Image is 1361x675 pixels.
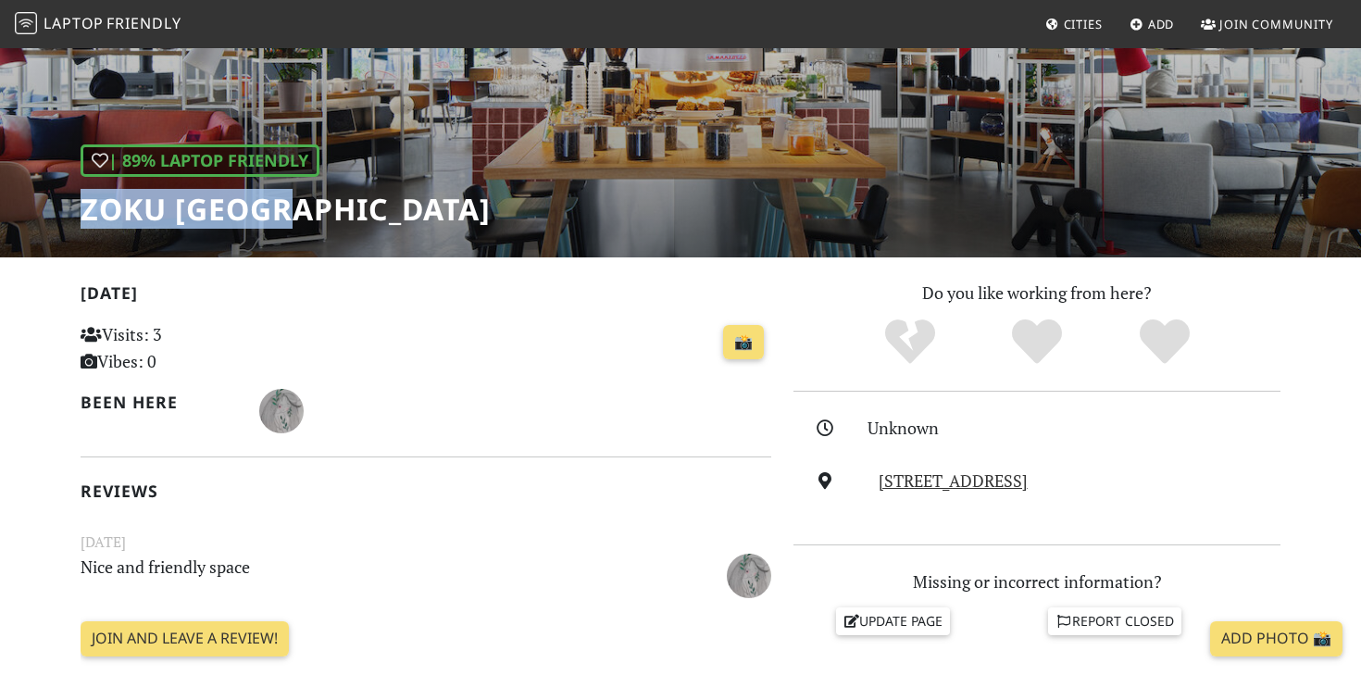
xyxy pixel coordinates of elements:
a: Update page [836,607,951,635]
a: [STREET_ADDRESS] [879,469,1028,492]
a: Add [1122,7,1182,41]
div: No [846,317,974,368]
span: Friendly [106,13,181,33]
p: Nice and friendly space [69,554,664,595]
img: 6714-petia.jpg [727,554,771,598]
a: Cities [1038,7,1110,41]
span: Add [1148,16,1175,32]
a: LaptopFriendly LaptopFriendly [15,8,181,41]
span: Petia Zasheva [727,562,771,584]
img: LaptopFriendly [15,12,37,34]
a: Join and leave a review! [81,621,289,656]
span: Join Community [1219,16,1333,32]
div: Unknown [868,415,1292,442]
a: Join Community [1193,7,1341,41]
div: | 89% Laptop Friendly [81,144,319,177]
h2: [DATE] [81,283,771,310]
p: Visits: 3 Vibes: 0 [81,321,296,375]
p: Missing or incorrect information? [793,569,1280,595]
img: 6714-petia.jpg [259,389,304,433]
h2: Been here [81,393,237,412]
p: Do you like working from here? [793,280,1280,306]
span: Cities [1064,16,1103,32]
small: [DATE] [69,531,782,554]
div: Definitely! [1101,317,1229,368]
a: Report closed [1048,607,1181,635]
h1: Zoku [GEOGRAPHIC_DATA] [81,192,491,227]
h2: Reviews [81,481,771,501]
a: Add Photo 📸 [1210,621,1342,656]
a: 📸 [723,325,764,360]
span: Laptop [44,13,104,33]
div: Yes [973,317,1101,368]
span: Petia Zasheva [259,398,304,420]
